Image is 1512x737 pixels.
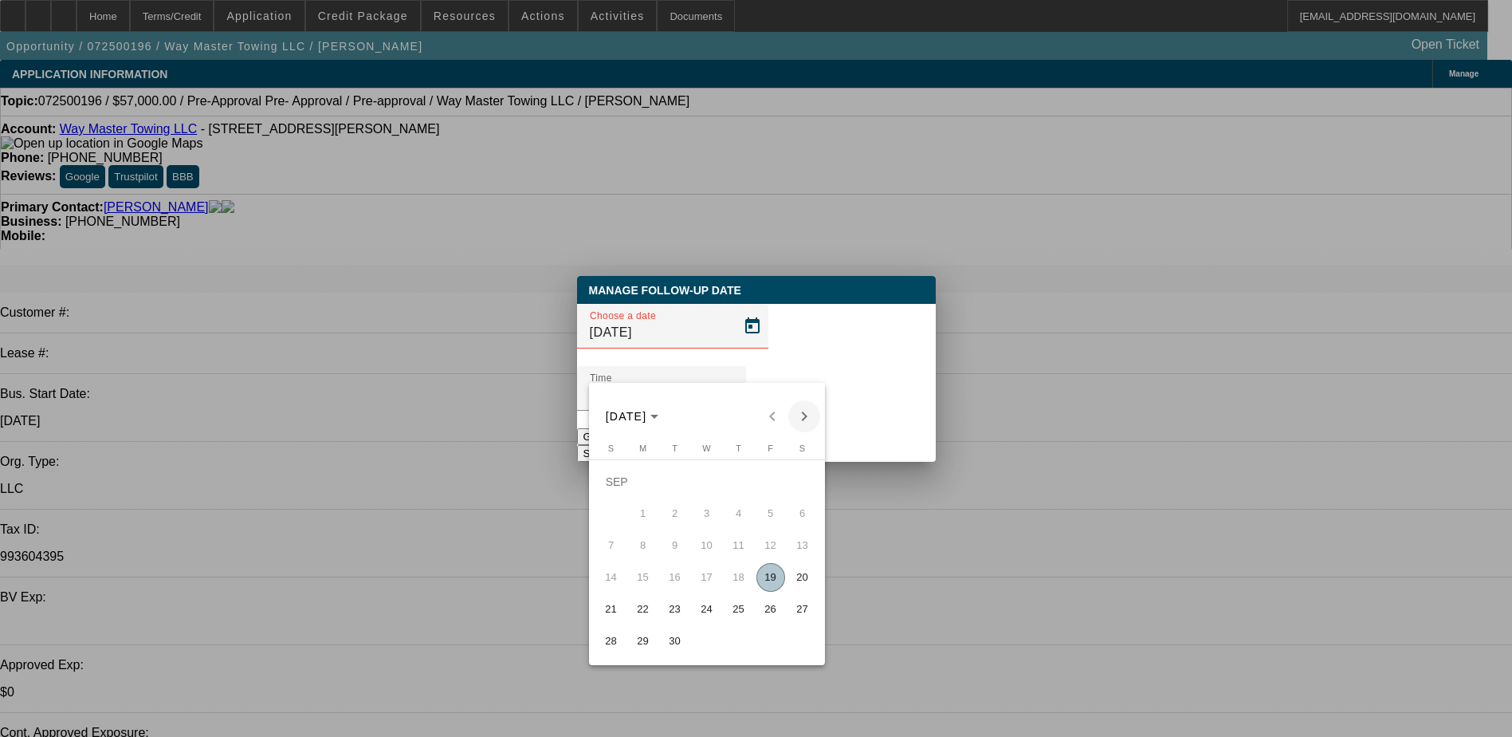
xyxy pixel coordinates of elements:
[702,443,710,453] span: W
[597,595,626,624] span: 21
[659,625,691,657] button: September 30, 2025
[723,593,755,625] button: September 25, 2025
[725,531,753,560] span: 11
[756,499,785,528] span: 5
[768,443,773,453] span: F
[755,498,787,530] button: September 5, 2025
[595,562,627,593] button: September 14, 2025
[659,530,691,562] button: September 9, 2025
[725,595,753,624] span: 25
[799,443,805,453] span: S
[787,530,819,562] button: September 13, 2025
[691,498,723,530] button: September 3, 2025
[691,562,723,593] button: September 17, 2025
[736,443,741,453] span: T
[756,563,785,592] span: 19
[627,562,659,593] button: September 15, 2025
[755,530,787,562] button: September 12, 2025
[725,563,753,592] span: 18
[693,595,721,624] span: 24
[661,595,689,624] span: 23
[755,593,787,625] button: September 26, 2025
[595,625,627,657] button: September 28, 2025
[629,595,658,624] span: 22
[599,402,666,431] button: Choose month and year
[608,443,614,453] span: S
[787,498,819,530] button: September 6, 2025
[755,562,787,593] button: September 19, 2025
[597,563,626,592] span: 14
[672,443,677,453] span: T
[691,530,723,562] button: September 10, 2025
[627,530,659,562] button: September 8, 2025
[629,563,658,592] span: 15
[595,530,627,562] button: September 7, 2025
[787,593,819,625] button: September 27, 2025
[595,466,819,498] td: SEP
[723,530,755,562] button: September 11, 2025
[597,531,626,560] span: 7
[661,627,689,656] span: 30
[659,498,691,530] button: September 2, 2025
[788,563,817,592] span: 20
[756,531,785,560] span: 12
[659,562,691,593] button: September 16, 2025
[788,400,820,432] button: Next month
[595,593,627,625] button: September 21, 2025
[629,499,658,528] span: 1
[787,562,819,593] button: September 20, 2025
[606,410,647,423] span: [DATE]
[629,531,658,560] span: 8
[693,531,721,560] span: 10
[725,499,753,528] span: 4
[597,627,626,656] span: 28
[627,593,659,625] button: September 22, 2025
[788,499,817,528] span: 6
[639,443,646,453] span: M
[756,595,785,624] span: 26
[693,563,721,592] span: 17
[691,593,723,625] button: September 24, 2025
[659,593,691,625] button: September 23, 2025
[693,499,721,528] span: 3
[788,595,817,624] span: 27
[788,531,817,560] span: 13
[627,498,659,530] button: September 1, 2025
[627,625,659,657] button: September 29, 2025
[661,499,689,528] span: 2
[629,627,658,656] span: 29
[661,563,689,592] span: 16
[723,562,755,593] button: September 18, 2025
[661,531,689,560] span: 9
[723,498,755,530] button: September 4, 2025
